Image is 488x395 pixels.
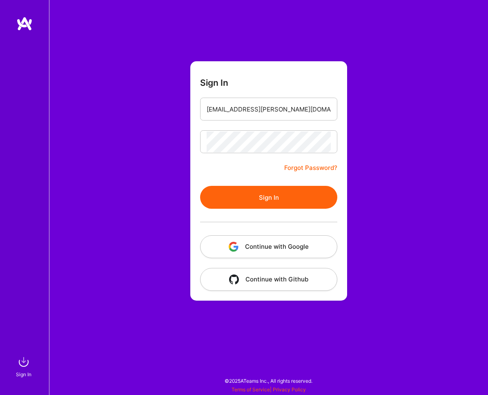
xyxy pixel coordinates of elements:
[232,386,306,393] span: |
[200,235,337,258] button: Continue with Google
[284,163,337,173] a: Forgot Password?
[229,242,238,252] img: icon
[229,274,239,284] img: icon
[207,99,331,120] input: Email...
[16,370,31,379] div: Sign In
[200,78,228,88] h3: Sign In
[49,370,488,391] div: © 2025 ATeams Inc., All rights reserved.
[232,386,270,393] a: Terms of Service
[200,186,337,209] button: Sign In
[16,16,33,31] img: logo
[273,386,306,393] a: Privacy Policy
[16,354,32,370] img: sign in
[200,268,337,291] button: Continue with Github
[17,354,32,379] a: sign inSign In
